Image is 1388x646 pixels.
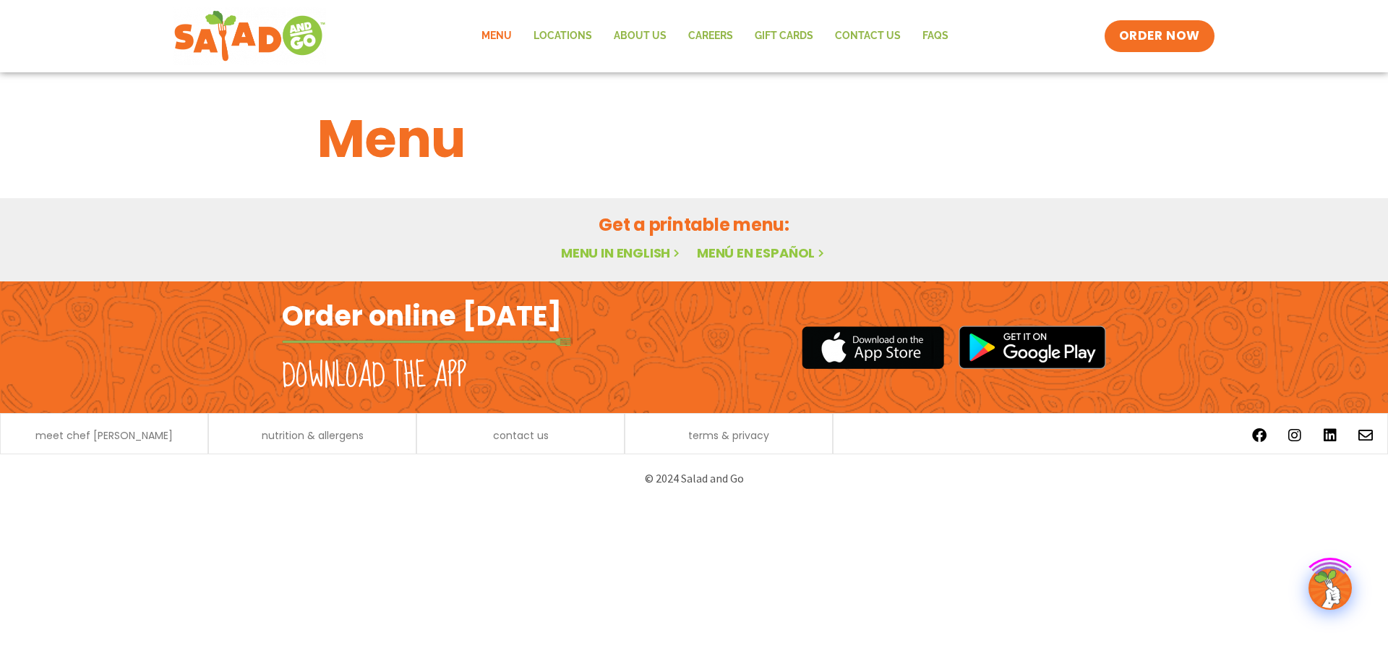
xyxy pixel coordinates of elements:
a: Menu in English [561,244,682,262]
a: About Us [603,20,677,53]
p: © 2024 Salad and Go [289,469,1099,488]
a: GIFT CARDS [744,20,824,53]
h2: Download the app [282,356,466,396]
h2: Order online [DATE] [282,298,562,333]
a: terms & privacy [688,430,769,441]
a: Contact Us [824,20,912,53]
a: ORDER NOW [1105,20,1214,52]
img: new-SAG-logo-768×292 [173,7,326,65]
img: fork [282,338,571,346]
a: Careers [677,20,744,53]
a: contact us [493,430,549,441]
nav: Menu [471,20,959,53]
img: appstore [802,324,944,371]
img: google_play [959,326,1106,369]
h1: Menu [317,100,1071,178]
a: Menú en español [697,244,827,262]
h2: Get a printable menu: [317,212,1071,237]
a: nutrition & allergens [262,430,364,441]
a: Locations [523,20,603,53]
a: FAQs [912,20,959,53]
span: ORDER NOW [1119,27,1200,45]
a: meet chef [PERSON_NAME] [35,430,173,441]
a: Menu [471,20,523,53]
